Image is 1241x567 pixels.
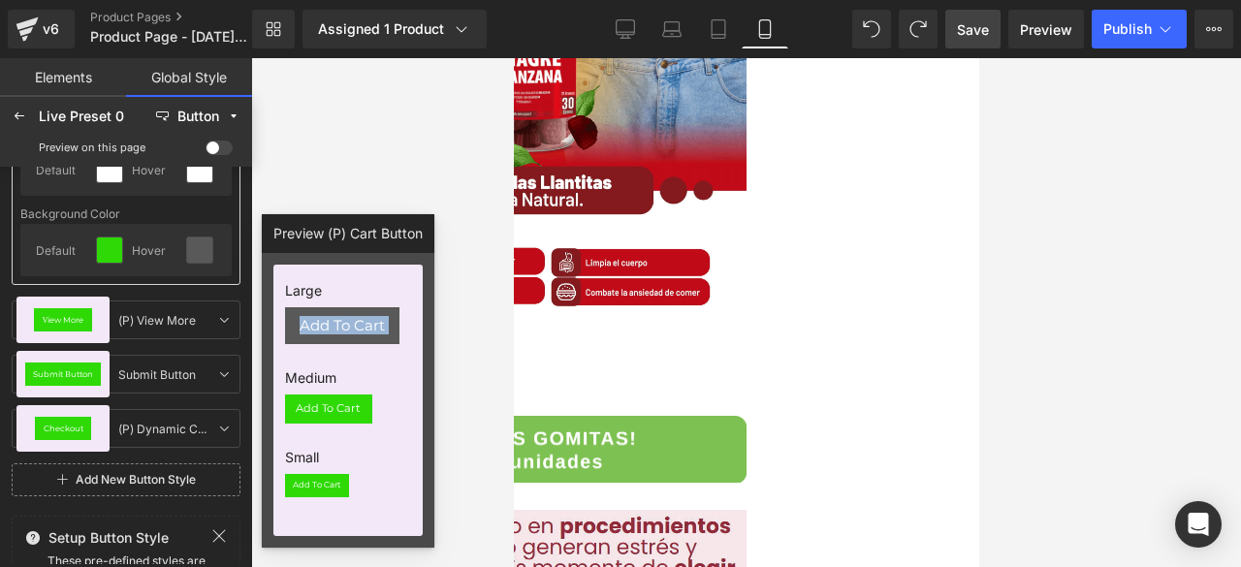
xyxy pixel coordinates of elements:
[44,425,83,432] span: Checkout
[1175,501,1222,548] div: Open Intercom Messenger
[293,481,340,488] span: Add To Cart
[1194,10,1233,48] button: More
[126,58,252,97] a: Global Style
[957,19,989,40] span: Save
[695,10,742,48] a: Tablet
[8,10,75,48] a: v6
[852,10,891,48] button: Undo
[296,403,361,414] span: Add To Cart
[132,160,166,180] div: Hover
[20,204,232,224] div: Background Color
[36,240,76,261] div: Default
[177,110,219,124] div: Button
[90,10,284,25] a: Product Pages
[300,318,385,332] span: Add To Cart
[1020,19,1072,40] span: Preview
[252,10,295,48] a: New Library
[48,530,169,546] span: Setup Button Style
[899,10,938,48] button: Redo
[1092,10,1187,48] button: Publish
[285,447,411,474] label: Small
[148,101,248,132] button: Button
[43,316,84,324] span: View More
[39,16,63,42] div: v6
[113,305,201,335] span: (P) View More
[113,414,212,444] span: (P) Dynamic Checkout
[36,160,76,180] div: Default
[113,360,201,390] span: Submit Button
[285,367,411,394] label: Medium
[602,10,649,48] a: Desktop
[1008,10,1084,48] a: Preview
[132,240,166,261] div: Hover
[262,214,434,253] label: Preview (P) Cart Button
[649,10,695,48] a: Laptop
[742,10,788,48] a: Mobile
[318,19,471,39] div: Assigned 1 Product
[90,29,247,45] span: Product Page - [DATE] 13:32:01
[12,463,240,496] a: Add New Button Style
[285,280,411,307] label: Large
[1103,21,1152,37] span: Publish
[39,141,145,154] div: Preview on this page
[33,370,93,378] span: Submit Button
[39,109,144,124] div: Live Preset 0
